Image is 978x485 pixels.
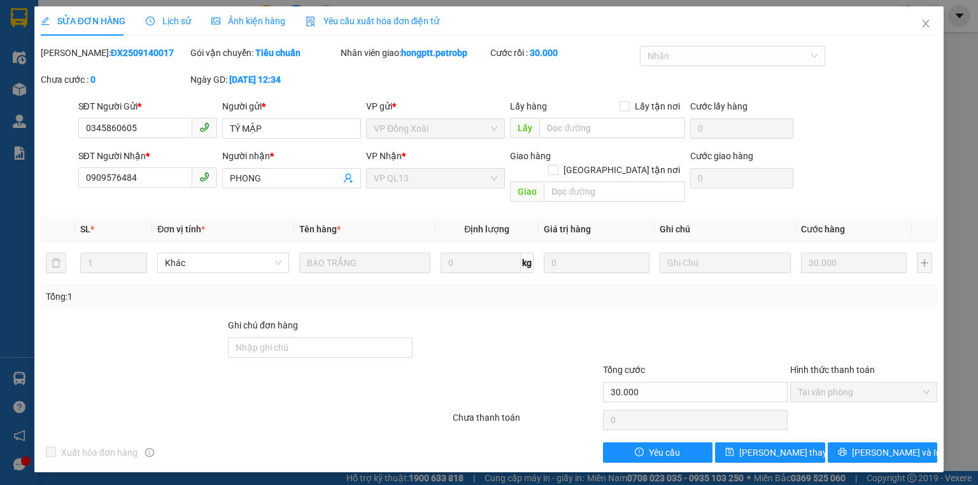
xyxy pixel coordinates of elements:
span: kg [521,253,534,273]
div: [PERSON_NAME]: [41,46,188,60]
span: Lịch sử [146,16,191,26]
span: printer [838,447,847,458]
th: Ghi chú [655,217,796,242]
span: Giao hàng [510,151,551,161]
label: Cước giao hàng [690,151,753,161]
div: Chưa thanh toán [451,411,601,433]
span: Giao [510,181,544,202]
b: ĐX2509140017 [111,48,174,58]
span: SL [80,224,90,234]
b: Tiêu chuẩn [255,48,301,58]
button: exclamation-circleYêu cầu [603,442,713,463]
input: 0 [801,253,907,273]
span: edit [41,17,50,25]
div: Tổng: 1 [46,290,378,304]
input: Cước lấy hàng [690,118,793,139]
span: Tên hàng [299,224,341,234]
span: VP QL13 [374,169,497,188]
span: phone [199,122,209,132]
input: Ghi chú đơn hàng [228,337,413,358]
span: Yêu cầu xuất hóa đơn điện tử [306,16,440,26]
span: VP Nhận [366,151,402,161]
button: plus [917,253,932,273]
span: Cước hàng [801,224,845,234]
div: Người gửi [222,99,361,113]
span: Tại văn phòng [798,383,930,402]
label: Cước lấy hàng [690,101,748,111]
span: Lấy hàng [510,101,547,111]
span: [PERSON_NAME] và In [852,446,941,460]
span: close [921,18,931,29]
span: Ảnh kiện hàng [211,16,285,26]
span: picture [211,17,220,25]
div: Nhân viên giao: [341,46,488,60]
span: save [725,447,734,458]
span: Yêu cầu [649,446,680,460]
input: Dọc đường [539,118,685,138]
div: Ngày GD: [190,73,337,87]
input: 0 [544,253,649,273]
label: Ghi chú đơn hàng [228,320,298,330]
button: delete [46,253,66,273]
span: VP Đồng Xoài [374,119,497,138]
div: Gói vận chuyển: [190,46,337,60]
input: Cước giao hàng [690,168,793,188]
span: Xuất hóa đơn hàng [56,446,143,460]
span: Định lượng [464,224,509,234]
span: exclamation-circle [635,447,644,458]
b: 30.000 [530,48,558,58]
span: clock-circle [146,17,155,25]
span: Khác [165,253,281,272]
label: Hình thức thanh toán [790,365,875,375]
span: Đơn vị tính [157,224,205,234]
span: Lấy tận nơi [630,99,685,113]
span: phone [199,172,209,182]
input: VD: Bàn, Ghế [299,253,430,273]
div: Cước rồi : [490,46,637,60]
span: [PERSON_NAME] thay đổi [739,446,841,460]
div: Người nhận [222,149,361,163]
div: VP gửi [366,99,505,113]
span: Lấy [510,118,539,138]
button: save[PERSON_NAME] thay đổi [715,442,825,463]
button: printer[PERSON_NAME] và In [828,442,938,463]
b: 0 [90,74,96,85]
span: Giá trị hàng [544,224,591,234]
b: [DATE] 12:34 [229,74,281,85]
span: Tổng cước [603,365,645,375]
span: info-circle [145,448,154,457]
span: SỬA ĐƠN HÀNG [41,16,125,26]
span: user-add [343,173,353,183]
b: hongptt.petrobp [401,48,467,58]
div: SĐT Người Nhận [78,149,217,163]
div: Chưa cước : [41,73,188,87]
span: [GEOGRAPHIC_DATA] tận nơi [558,163,685,177]
div: SĐT Người Gửi [78,99,217,113]
input: Dọc đường [544,181,685,202]
input: Ghi Chú [660,253,791,273]
img: icon [306,17,316,27]
button: Close [908,6,944,42]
